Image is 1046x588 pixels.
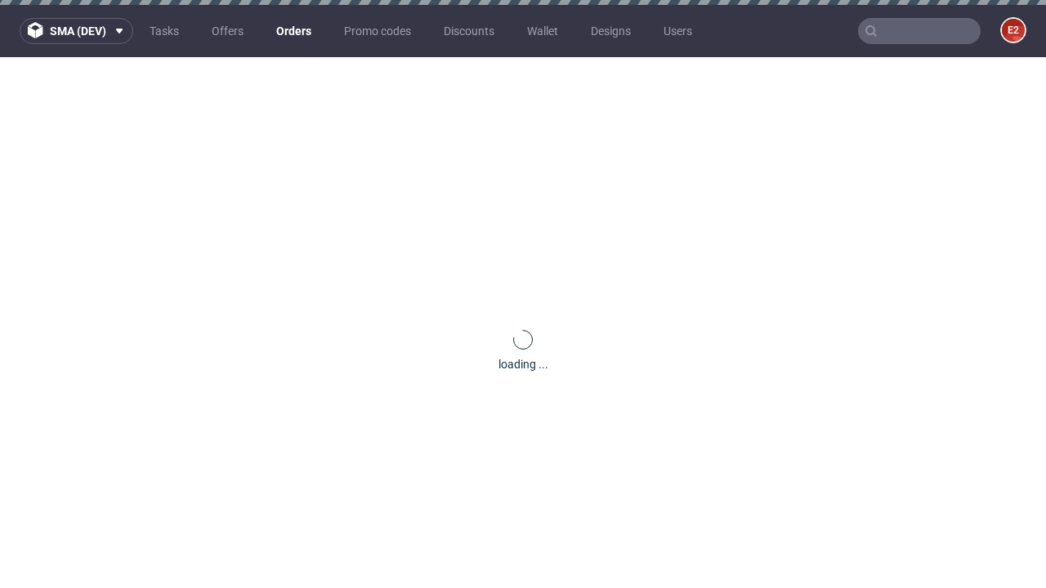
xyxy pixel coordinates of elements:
a: Users [654,18,702,44]
figcaption: e2 [1002,19,1025,42]
a: Designs [581,18,641,44]
a: Wallet [517,18,568,44]
div: loading ... [498,356,548,372]
a: Promo codes [334,18,421,44]
a: Tasks [140,18,189,44]
a: Discounts [434,18,504,44]
button: sma (dev) [20,18,133,44]
span: sma (dev) [50,25,106,37]
a: Offers [202,18,253,44]
a: Orders [266,18,321,44]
